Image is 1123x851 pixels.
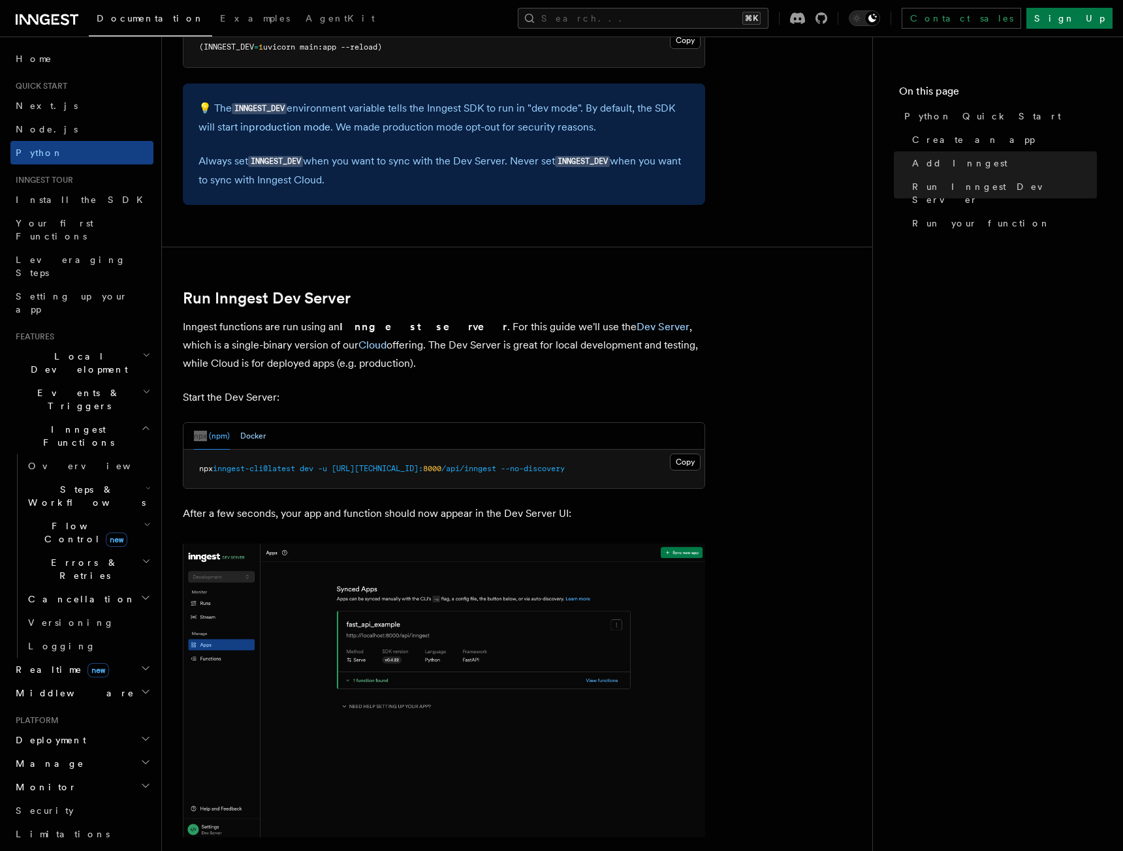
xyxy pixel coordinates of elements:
[518,8,768,29] button: Search...⌘K
[358,339,387,351] a: Cloud
[10,175,73,185] span: Inngest tour
[899,84,1097,104] h4: On this page
[904,110,1061,123] span: Python Quick Start
[10,687,134,700] span: Middleware
[28,641,96,651] span: Logging
[199,42,254,52] span: (INNGEST_DEV
[10,211,153,248] a: Your first Functions
[23,483,146,509] span: Steps & Workflows
[28,461,163,471] span: Overview
[637,320,689,333] a: Dev Server
[912,217,1051,230] span: Run your function
[28,617,114,628] span: Versioning
[10,799,153,822] a: Security
[10,423,141,449] span: Inngest Functions
[340,320,507,333] strong: Inngest server
[212,4,298,35] a: Examples
[16,101,78,111] span: Next.js
[332,464,423,473] span: [URL][TECHNICAL_ID]:
[10,141,153,164] a: Python
[10,454,153,658] div: Inngest Functions
[254,42,259,52] span: =
[249,121,330,133] a: production mode
[194,423,230,450] button: npx (npm)
[10,781,77,794] span: Monitor
[23,593,136,606] span: Cancellation
[87,663,109,677] span: new
[220,13,290,23] span: Examples
[10,381,153,418] button: Events & Triggers
[10,350,142,376] span: Local Development
[16,829,110,839] span: Limitations
[10,248,153,285] a: Leveraging Steps
[555,156,610,167] code: INNGEST_DEV
[16,52,52,65] span: Home
[10,775,153,799] button: Monitor
[10,734,86,747] span: Deployment
[198,152,689,189] p: Always set when you want to sync with the Dev Server. Never set when you want to sync with Innges...
[300,464,313,473] span: dev
[263,42,382,52] span: uvicorn main:app --reload)
[441,464,496,473] span: /api/inngest
[23,519,144,546] span: Flow Control
[1026,8,1113,29] a: Sign Up
[907,151,1097,175] a: Add Inngest
[306,13,375,23] span: AgentKit
[240,423,266,450] button: Docker
[501,464,565,473] span: --no-discovery
[89,4,212,37] a: Documentation
[23,587,153,611] button: Cancellation
[16,805,74,816] span: Security
[16,255,126,278] span: Leveraging Steps
[907,175,1097,211] a: Run Inngest Dev Server
[183,504,705,523] p: After a few seconds, your app and function should now appear in the Dev Server UI:
[742,12,761,25] kbd: ⌘K
[199,464,213,473] span: npx
[10,752,153,775] button: Manage
[318,464,327,473] span: -u
[10,345,153,381] button: Local Development
[183,388,705,407] p: Start the Dev Server:
[10,757,84,770] span: Manage
[213,464,295,473] span: inngest-cli@latest
[10,418,153,454] button: Inngest Functions
[670,32,701,49] button: Copy
[198,99,689,136] p: 💡 The environment variable tells the Inngest SDK to run in "dev mode". By default, the SDK will s...
[10,117,153,141] a: Node.js
[183,318,705,373] p: Inngest functions are run using an . For this guide we'll use the , which is a single-binary vers...
[670,454,701,471] button: Copy
[10,188,153,211] a: Install the SDK
[10,94,153,117] a: Next.js
[907,128,1097,151] a: Create an app
[16,147,63,158] span: Python
[106,533,127,547] span: new
[23,556,142,582] span: Errors & Retries
[23,454,153,478] a: Overview
[23,551,153,587] button: Errors & Retries
[912,133,1035,146] span: Create an app
[23,634,153,658] a: Logging
[183,289,351,307] a: Run Inngest Dev Server
[10,663,109,676] span: Realtime
[10,332,54,342] span: Features
[10,715,59,726] span: Platform
[248,156,303,167] code: INNGEST_DEV
[10,822,153,846] a: Limitations
[902,8,1021,29] a: Contact sales
[10,728,153,752] button: Deployment
[10,81,67,91] span: Quick start
[10,47,153,70] a: Home
[912,180,1097,206] span: Run Inngest Dev Server
[23,478,153,514] button: Steps & Workflows
[10,681,153,705] button: Middleware
[16,124,78,134] span: Node.js
[298,4,383,35] a: AgentKit
[23,611,153,634] a: Versioning
[97,13,204,23] span: Documentation
[907,211,1097,235] a: Run your function
[183,544,705,837] img: quick-start-app.png
[16,194,151,205] span: Install the SDK
[232,103,287,114] code: INNGEST_DEV
[912,157,1007,170] span: Add Inngest
[423,464,441,473] span: 8000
